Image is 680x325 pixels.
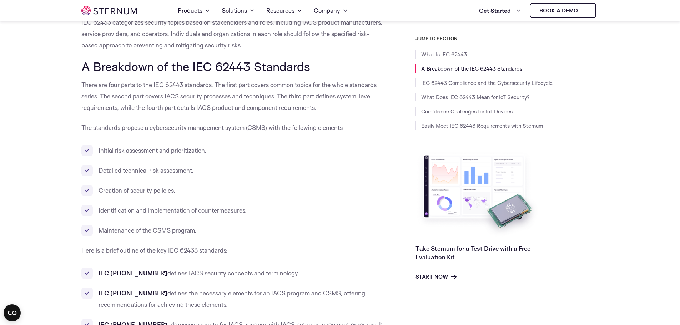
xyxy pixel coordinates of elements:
[81,79,383,113] p: There are four parts to the IEC 62443 standards. The first part covers common topics for the whol...
[421,65,522,72] a: A Breakdown of the IEC 62443 Standards
[81,185,383,196] li: Creation of security policies.
[99,269,167,277] strong: IEC [PHONE_NUMBER]
[81,60,383,73] h2: A Breakdown of the IEC 62443 Standards
[421,51,467,58] a: What Is IEC 62443
[81,268,383,279] li: defines IACS security concepts and terminology.
[314,1,348,21] a: Company
[81,165,383,176] li: Detailed technical risk assessment.
[81,288,383,310] li: defines the necessary elements for an IACS program and CSMS, offering recommendations for achievi...
[415,245,530,261] a: Take Sternum for a Test Drive with a Free Evaluation Kit
[178,1,210,21] a: Products
[479,4,521,18] a: Get Started
[530,3,596,18] a: Book a demo
[415,273,457,281] a: Start Now
[415,36,599,41] h3: JUMP TO SECTION
[415,150,540,239] img: Take Sternum for a Test Drive with a Free Evaluation Kit
[421,122,543,129] a: Easily Meet IEC 62443 Requirements with Sternum
[421,108,513,115] a: Compliance Challenges for IoT Devices
[81,6,137,15] img: sternum iot
[421,94,530,101] a: What Does IEC 62443 Mean for IoT Security?
[81,225,383,236] li: Maintenance of the CSMS program.
[81,122,383,133] p: The standards propose a cybersecurity management system (CSMS) with the following elements:
[81,205,383,216] li: Identification and implementation of countermeasures.
[421,80,553,86] a: IEC 62443 Compliance and the Cybersecurity Lifecycle
[99,289,167,297] strong: IEC [PHONE_NUMBER]
[81,17,383,51] p: IEC 62433 categorizes security topics based on stakeholders and roles, including IACS product man...
[81,145,383,156] li: Initial risk assessment and prioritization.
[581,8,586,14] img: sternum iot
[81,245,383,256] p: Here is a brief outline of the key IEC 62433 standards:
[266,1,302,21] a: Resources
[4,304,21,321] button: Open CMP widget
[222,1,255,21] a: Solutions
